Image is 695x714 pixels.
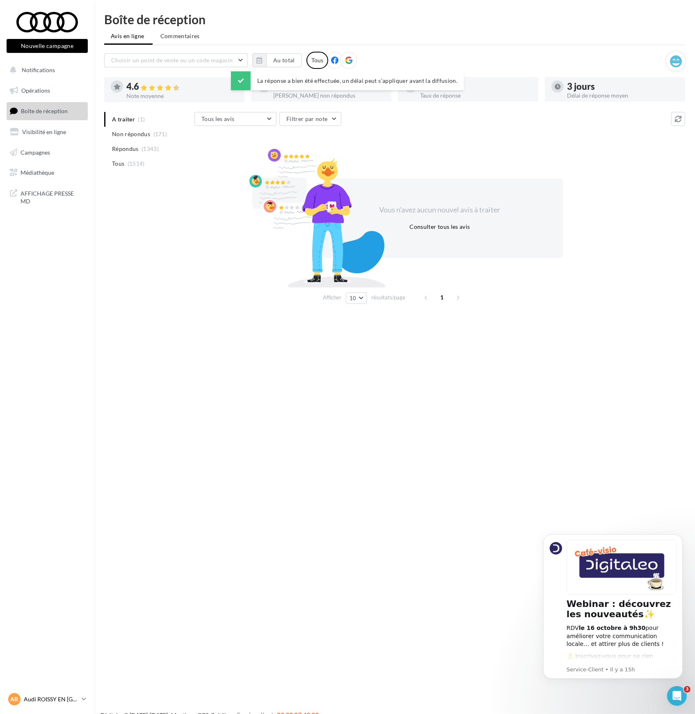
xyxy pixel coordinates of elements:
button: 10 [346,292,367,304]
p: Audi ROISSY EN [GEOGRAPHIC_DATA] [24,695,78,703]
button: Consulter tous les avis [406,222,473,232]
button: Choisir un point de vente ou un code magasin [104,53,248,67]
div: 3 jours [567,82,679,91]
button: Tous les avis [194,112,277,126]
span: Tous les avis [201,115,235,122]
div: Vous n'avez aucun nouvel avis à traiter [369,205,510,215]
span: Médiathèque [21,169,54,176]
span: Notifications [22,66,55,73]
button: Au total [266,53,302,67]
a: AR Audi ROISSY EN [GEOGRAPHIC_DATA] [7,691,88,707]
div: Note moyenne [126,93,238,99]
span: Afficher [323,294,341,301]
div: Délai de réponse moyen [567,93,679,98]
span: Boîte de réception [21,107,68,114]
div: 4.6 [126,82,238,91]
div: Tous [306,52,328,69]
iframe: Intercom live chat [667,686,687,706]
button: Nouvelle campagne [7,39,88,53]
button: Au total [252,53,302,67]
button: Filtrer par note [279,112,341,126]
span: Non répondus [112,130,150,138]
span: Visibilité en ligne [22,128,66,135]
span: Répondus [112,145,139,153]
a: Opérations [5,82,89,99]
span: Tous [112,160,124,168]
a: Boîte de réception [5,102,89,120]
span: 1 [436,291,449,304]
button: Notifications [5,62,86,79]
a: Campagnes [5,144,89,161]
span: (1343) [142,146,159,152]
span: résultats/page [371,294,405,301]
a: Visibilité en ligne [5,123,89,141]
span: AR [11,695,18,703]
span: Opérations [21,87,50,94]
a: Médiathèque [5,164,89,181]
div: Taux de réponse [420,93,532,98]
span: 3 [684,686,690,693]
iframe: Intercom notifications message [531,524,695,710]
span: AFFICHAGE PRESSE MD [21,188,85,205]
a: AFFICHAGE PRESSE MD [5,185,89,209]
span: (171) [153,131,167,137]
span: Campagnes [21,148,50,155]
div: La réponse a bien été effectuée, un délai peut s’appliquer avant la diffusion. [231,71,464,90]
span: (1514) [128,160,145,167]
span: Choisir un point de vente ou un code magasin [111,57,233,64]
div: 89 % [420,82,532,91]
div: Boîte de réception [104,13,685,25]
span: 10 [350,295,357,301]
span: Commentaires [160,32,200,40]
